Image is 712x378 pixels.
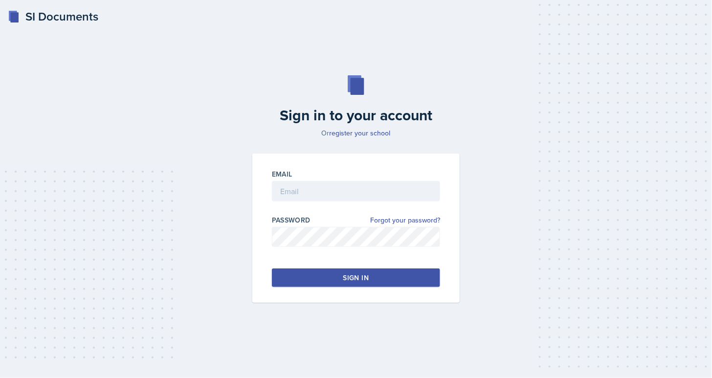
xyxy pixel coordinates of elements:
[330,128,391,138] a: register your school
[8,8,98,25] a: SI Documents
[272,169,292,179] label: Email
[272,215,311,225] label: Password
[246,107,466,124] h2: Sign in to your account
[272,268,440,287] button: Sign in
[370,215,440,225] a: Forgot your password?
[272,181,440,201] input: Email
[343,273,369,283] div: Sign in
[246,128,466,138] p: Or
